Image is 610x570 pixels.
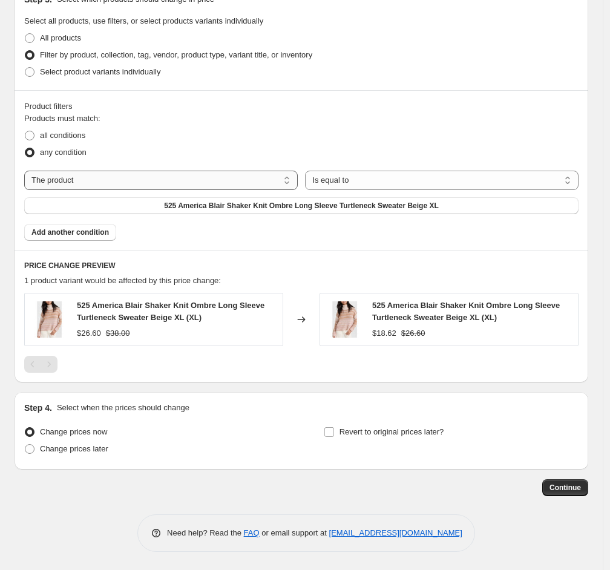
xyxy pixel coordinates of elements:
a: FAQ [244,528,260,537]
p: Select when the prices should change [57,402,189,414]
button: Add another condition [24,224,116,241]
span: 525 America Blair Shaker Knit Ombre Long Sleeve Turtleneck Sweater Beige XL (XL) [372,301,560,322]
nav: Pagination [24,356,57,373]
h2: Step 4. [24,402,52,414]
button: 525 America Blair Shaker Knit Ombre Long Sleeve Turtleneck Sweater Beige XL [24,197,579,214]
span: Products must match: [24,114,100,123]
span: 525 America Blair Shaker Knit Ombre Long Sleeve Turtleneck Sweater Beige XL (XL) [77,301,264,322]
span: Select product variants individually [40,67,160,76]
button: Continue [542,479,588,496]
span: any condition [40,148,87,157]
span: Change prices later [40,444,108,453]
img: 5b5f898e-3950-4e9e-abb3-7e79aff480af_80x.jpg [31,301,67,338]
img: 5b5f898e-3950-4e9e-abb3-7e79aff480af_80x.jpg [326,301,362,338]
span: Filter by product, collection, tag, vendor, product type, variant title, or inventory [40,50,312,59]
strike: $38.00 [106,327,130,339]
span: Select all products, use filters, or select products variants individually [24,16,263,25]
span: or email support at [260,528,329,537]
div: $26.60 [77,327,101,339]
span: 1 product variant would be affected by this price change: [24,276,221,285]
div: $18.62 [372,327,396,339]
h6: PRICE CHANGE PREVIEW [24,261,579,270]
div: Product filters [24,100,579,113]
span: All products [40,33,81,42]
span: Continue [549,483,581,493]
strike: $26.60 [401,327,425,339]
span: Add another condition [31,228,109,237]
a: [EMAIL_ADDRESS][DOMAIN_NAME] [329,528,462,537]
span: Revert to original prices later? [339,427,444,436]
span: Change prices now [40,427,107,436]
span: all conditions [40,131,85,140]
span: Need help? Read the [167,528,244,537]
span: 525 America Blair Shaker Knit Ombre Long Sleeve Turtleneck Sweater Beige XL [164,201,439,211]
